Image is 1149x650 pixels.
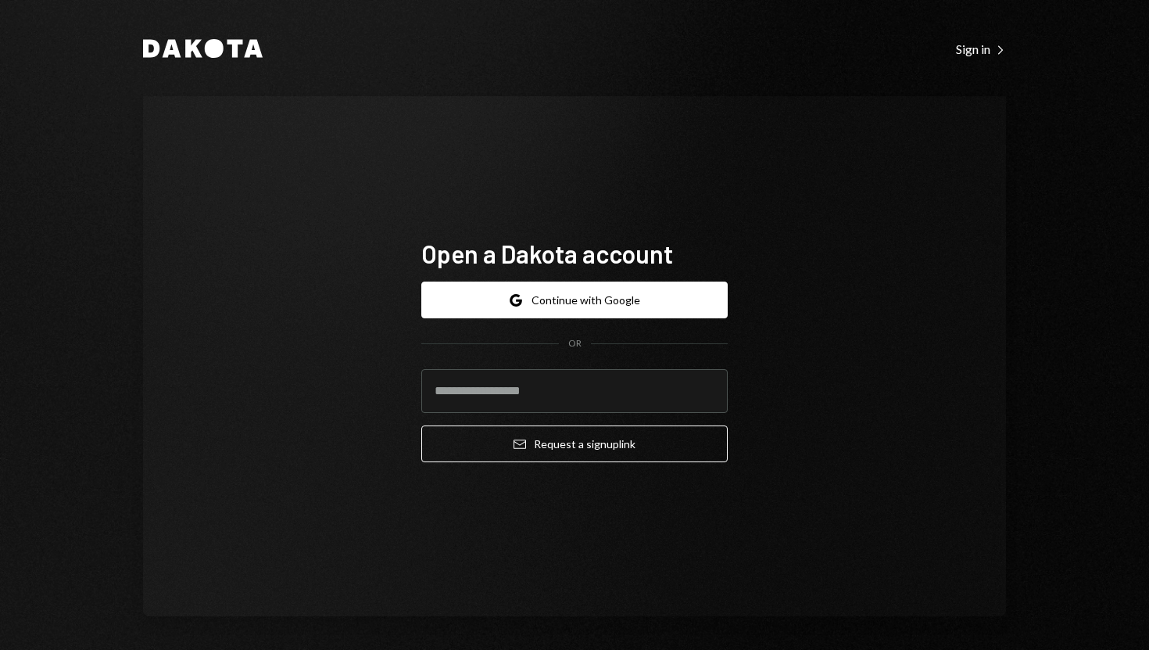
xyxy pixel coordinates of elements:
div: OR [568,337,582,350]
a: Sign in [956,40,1006,57]
h1: Open a Dakota account [421,238,728,269]
button: Request a signuplink [421,426,728,462]
button: Continue with Google [421,282,728,318]
div: Sign in [956,41,1006,57]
